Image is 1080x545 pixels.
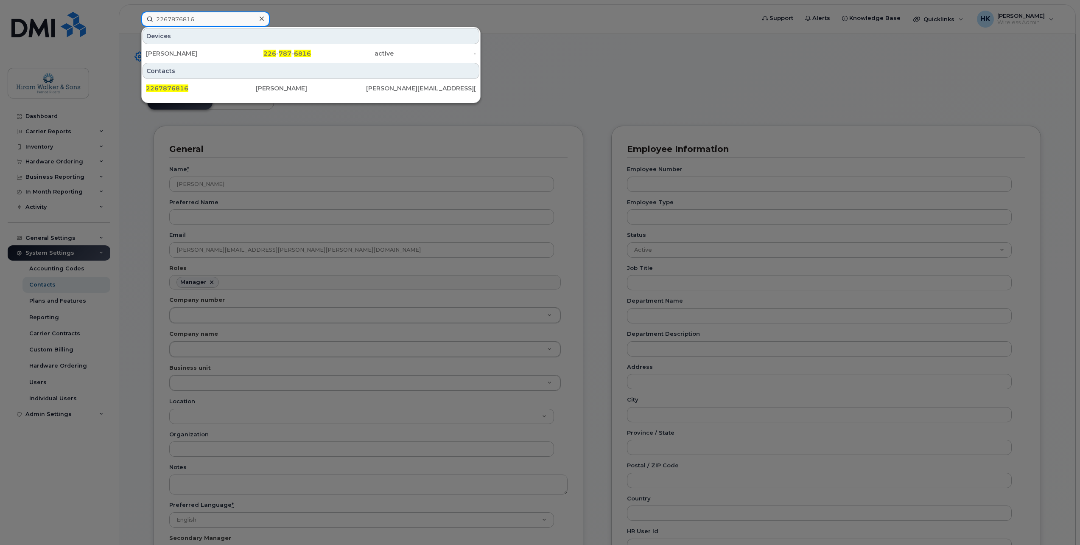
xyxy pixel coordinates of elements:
[366,84,476,93] div: [PERSON_NAME][EMAIL_ADDRESS][PERSON_NAME][PERSON_NAME][DOMAIN_NAME]
[256,84,366,93] div: [PERSON_NAME]
[229,49,311,58] div: - -
[143,81,479,96] a: 2267876816[PERSON_NAME][PERSON_NAME][EMAIL_ADDRESS][PERSON_NAME][PERSON_NAME][DOMAIN_NAME]
[294,50,311,57] span: 6816
[146,84,188,92] span: 2267876816
[311,49,394,58] div: active
[279,50,291,57] span: 787
[143,46,479,61] a: [PERSON_NAME]226-787-6816active-
[263,50,276,57] span: 226
[394,49,476,58] div: -
[143,63,479,79] div: Contacts
[146,49,229,58] div: [PERSON_NAME]
[143,28,479,44] div: Devices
